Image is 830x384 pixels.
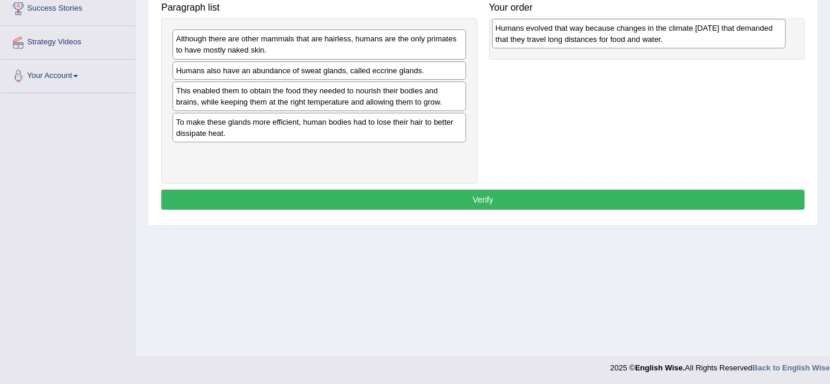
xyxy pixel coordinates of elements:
h4: Paragraph list [161,2,477,13]
div: 2025 © All Rights Reserved [610,356,830,373]
div: Humans evolved that way because changes in the climate [DATE] that demanded that they travel long... [492,19,786,48]
h4: Your order [489,2,805,13]
a: Back to English Wise [753,363,830,372]
div: Humans also have an abundance of sweat glands, called eccrine glands. [172,61,466,80]
div: To make these glands more efficient, human bodies had to lose their hair to better dissipate heat. [172,113,466,142]
a: Your Account [1,60,135,89]
a: Strategy Videos [1,26,135,56]
strong: English Wise. [635,363,685,372]
div: This enabled them to obtain the food they needed to nourish their bodies and brains, while keepin... [172,82,466,111]
div: Although there are other mammals that are hairless, humans are the only primates to have mostly n... [172,30,466,59]
button: Verify [161,190,805,210]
